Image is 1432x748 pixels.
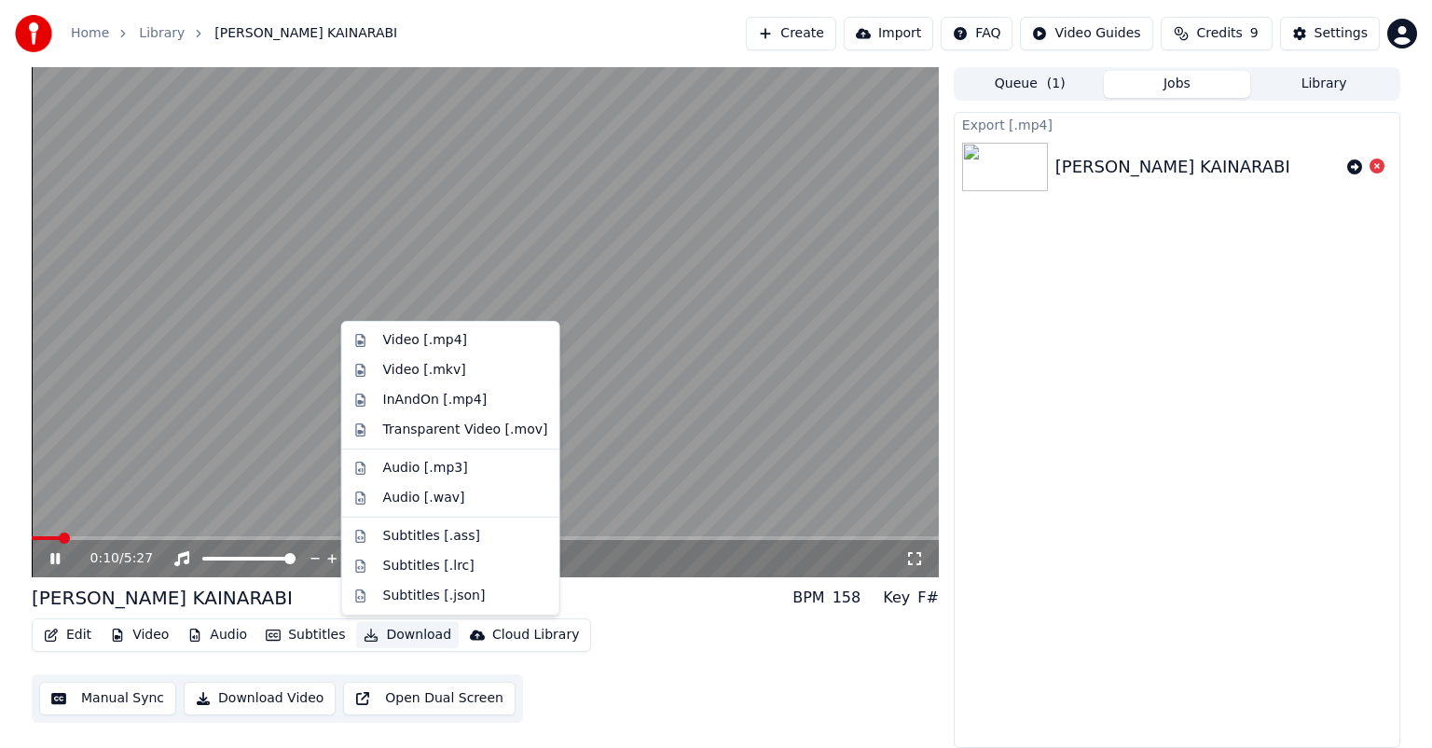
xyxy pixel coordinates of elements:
div: Video [.mp4] [383,331,467,350]
span: [PERSON_NAME] KAINARABI [214,24,397,43]
div: [PERSON_NAME] KAINARABI [32,585,293,611]
div: 158 [833,587,861,609]
div: Subtitles [.lrc] [383,557,475,575]
button: Import [844,17,933,50]
span: ( 1 ) [1047,75,1066,93]
button: Credits9 [1161,17,1273,50]
button: FAQ [941,17,1012,50]
div: BPM [792,587,824,609]
button: Open Dual Screen [343,682,516,715]
div: InAndOn [.mp4] [383,391,487,409]
div: Audio [.mp3] [383,459,468,478]
button: Library [1250,71,1398,98]
a: Library [139,24,185,43]
nav: breadcrumb [71,24,397,43]
div: F# [917,587,939,609]
div: Subtitles [.ass] [383,527,480,546]
div: Audio [.wav] [383,489,465,507]
button: Download Video [184,682,336,715]
div: / [90,549,135,568]
button: Queue [957,71,1104,98]
img: youka [15,15,52,52]
span: 0:10 [90,549,119,568]
a: Home [71,24,109,43]
span: 5:27 [124,549,153,568]
button: Video [103,622,176,648]
button: Manual Sync [39,682,176,715]
button: Audio [180,622,255,648]
div: Video [.mkv] [383,361,466,380]
div: Transparent Video [.mov] [383,421,548,439]
div: Subtitles [.json] [383,587,486,605]
div: [PERSON_NAME] KAINARABI [1055,154,1290,180]
button: Edit [36,622,99,648]
span: 9 [1250,24,1259,43]
div: Export [.mp4] [955,113,1399,135]
div: Cloud Library [492,626,579,644]
button: Jobs [1104,71,1251,98]
button: Create [746,17,836,50]
div: Settings [1315,24,1368,43]
div: Key [883,587,910,609]
button: Video Guides [1020,17,1152,50]
button: Settings [1280,17,1380,50]
span: Credits [1196,24,1242,43]
button: Download [356,622,459,648]
button: Subtitles [258,622,352,648]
